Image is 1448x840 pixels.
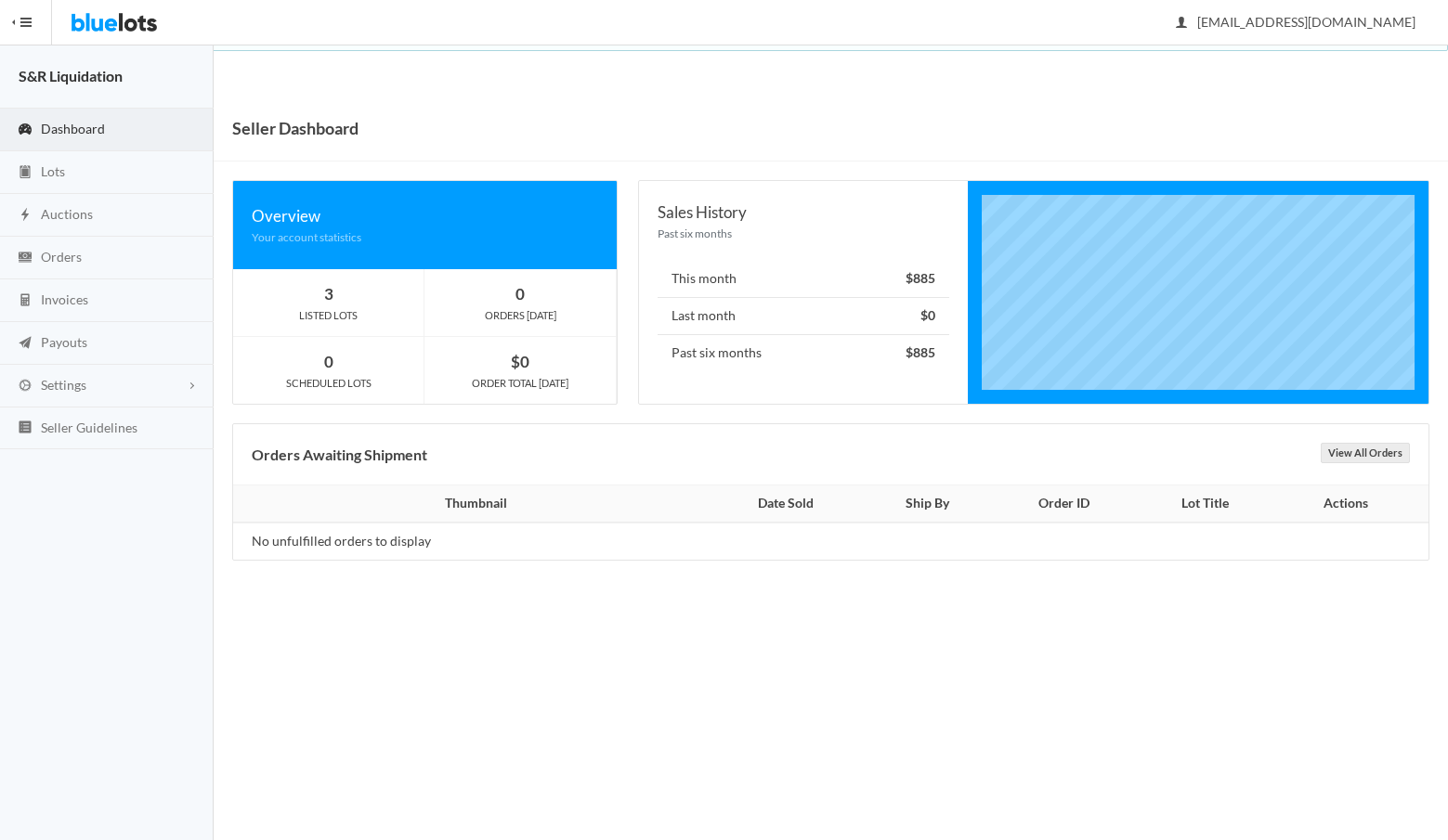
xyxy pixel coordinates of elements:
[16,292,34,310] ion-icon: calculator
[41,206,93,222] span: Auctions
[906,344,935,360] strong: $885
[1177,14,1415,30] span: [EMAIL_ADDRESS][DOMAIN_NAME]
[424,375,616,392] div: ORDER TOTAL [DATE]
[511,352,529,371] strong: $0
[906,270,935,286] strong: $885
[1172,15,1191,32] ion-icon: person
[920,307,935,323] strong: $0
[658,261,949,298] li: This month
[16,207,34,225] ion-icon: flash
[1321,443,1410,463] a: View All Orders
[233,375,424,392] div: SCHEDULED LOTS
[233,523,709,560] td: No unfulfilled orders to display
[252,203,598,228] div: Overview
[515,284,525,304] strong: 0
[41,249,82,265] span: Orders
[658,225,949,242] div: Past six months
[252,446,427,463] b: Orders Awaiting Shipment
[992,485,1137,523] th: Order ID
[16,122,34,139] ion-icon: speedometer
[16,250,34,267] ion-icon: cash
[324,284,333,304] strong: 3
[1137,485,1273,523] th: Lot Title
[232,114,359,142] h1: Seller Dashboard
[1273,485,1428,523] th: Actions
[658,334,949,371] li: Past six months
[658,297,949,335] li: Last month
[41,334,87,350] span: Payouts
[41,291,88,307] span: Invoices
[252,228,598,246] div: Your account statistics
[424,307,616,324] div: ORDERS [DATE]
[41,121,105,136] span: Dashboard
[41,377,86,393] span: Settings
[41,163,65,179] span: Lots
[41,420,137,435] span: Seller Guidelines
[864,485,992,523] th: Ship By
[16,420,34,437] ion-icon: list box
[233,307,424,324] div: LISTED LOTS
[16,164,34,182] ion-icon: clipboard
[324,352,333,371] strong: 0
[233,485,709,523] th: Thumbnail
[19,67,123,84] strong: S&R Liquidation
[16,335,34,353] ion-icon: paper plane
[709,485,864,523] th: Date Sold
[16,378,34,395] ion-icon: cog
[658,200,949,225] div: Sales History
